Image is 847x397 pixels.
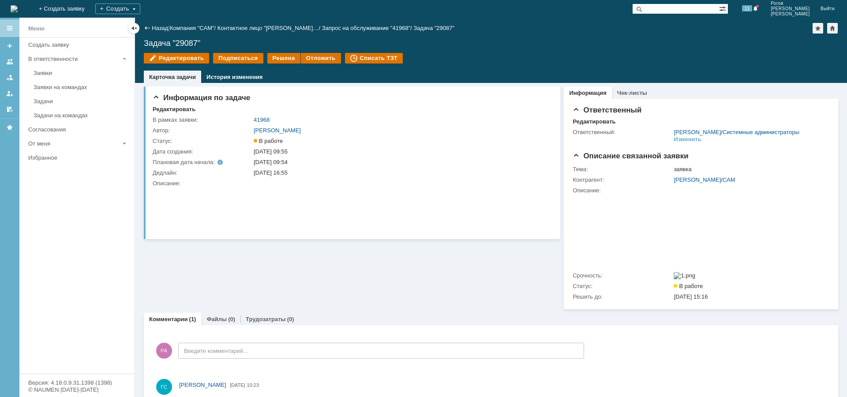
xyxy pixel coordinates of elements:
span: Информация по задаче [153,94,250,102]
a: Мои заявки [3,86,17,101]
a: Компания "САМ" [170,25,214,31]
span: [DATE] 15:16 [674,293,708,300]
a: Создать заявку [3,39,17,53]
div: Меню [28,23,45,34]
a: Заявки на командах [30,80,132,94]
a: Комментарии [149,316,188,322]
div: Скрыть меню [129,23,139,34]
a: Чек-листы [617,90,647,96]
div: Решить до: [573,293,672,300]
div: Избранное [28,154,119,161]
div: Автор: [153,127,252,134]
span: Описание связанной заявки [573,152,688,160]
div: Тема: [573,166,672,173]
div: / [322,25,414,31]
a: Согласования [25,123,132,136]
span: [PERSON_NAME] [771,6,810,11]
div: | [168,24,169,31]
div: В ответственности [28,56,119,62]
div: [DATE] 16:55 [254,169,547,176]
img: logo [11,5,18,12]
span: [PERSON_NAME] [771,11,810,17]
div: Задачи [34,98,129,105]
a: [PERSON_NAME] [254,127,301,134]
span: [DATE] [230,382,245,388]
div: Заявки на командах [34,84,129,90]
img: 1.png [674,272,695,279]
span: РА [156,343,172,359]
a: Заявки на командах [3,55,17,69]
div: Добавить в избранное [813,23,823,34]
a: Карточка задачи [149,74,196,80]
div: Создать [95,4,140,14]
a: Мои согласования [3,102,17,116]
div: Сделать домашней страницей [827,23,838,34]
div: Срочность: [573,272,672,279]
div: Ответственный: [573,129,672,136]
span: 11 [742,5,752,11]
div: Заявки [34,70,129,76]
div: От меня [28,140,119,147]
div: Задача "29087" [144,39,838,48]
div: Согласования [28,126,129,133]
span: [PERSON_NAME] [179,382,226,388]
div: (1) [189,316,196,322]
span: 10:23 [247,382,259,388]
a: Трудозатраты [246,316,286,322]
div: (0) [287,316,294,322]
span: В работе [254,138,283,144]
div: Редактировать [573,118,615,125]
a: Заявки в моей ответственности [3,71,17,85]
div: (0) [228,316,235,322]
a: [PERSON_NAME] [674,129,721,135]
div: Статус: [573,283,672,290]
span: Рогов [771,1,810,6]
div: Контрагент: [573,176,672,184]
a: Задачи на командах [30,109,132,122]
div: [DATE] 09:54 [254,159,547,166]
div: / [674,129,799,136]
span: В работе [674,283,703,289]
div: / [170,25,217,31]
a: Запрос на обслуживание "41968" [322,25,411,31]
a: Системные администраторы [723,129,799,135]
a: Файлы [206,316,227,322]
a: Назад [152,25,168,31]
a: 41968 [254,116,270,123]
div: [DATE] 09:55 [254,148,547,155]
div: / [217,25,322,31]
div: / [674,176,825,184]
a: Контактное лицо "[PERSON_NAME]… [217,25,319,31]
div: Задачи на командах [34,112,129,119]
div: Дата создания: [153,148,252,155]
div: Описание: [573,187,827,194]
div: Редактировать [153,106,195,113]
div: Дедлайн: [153,169,252,176]
a: [PERSON_NAME] [674,176,721,183]
span: Ответственный [573,106,641,114]
a: Задачи [30,94,132,108]
div: Версия: 4.18.0.9.31.1398 (1398) [28,380,125,386]
div: Описание: [153,180,549,187]
a: Создать заявку [25,38,132,52]
div: © NAUMEN [DATE]-[DATE] [28,387,125,393]
div: В рамках заявки: [153,116,252,124]
a: Заявки [30,66,132,80]
div: Статус: [153,138,252,145]
a: [PERSON_NAME] [179,381,226,390]
a: Информация [569,90,606,96]
a: История изменения [206,74,262,80]
div: Изменить [674,136,701,143]
div: заявка [674,166,825,173]
div: Создать заявку [28,41,129,48]
a: Перейти на домашнюю страницу [11,5,18,12]
div: Задача "29087" [414,25,455,31]
a: САМ [723,176,735,183]
div: Плановая дата начала: [153,159,241,166]
span: Расширенный поиск [719,4,728,12]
